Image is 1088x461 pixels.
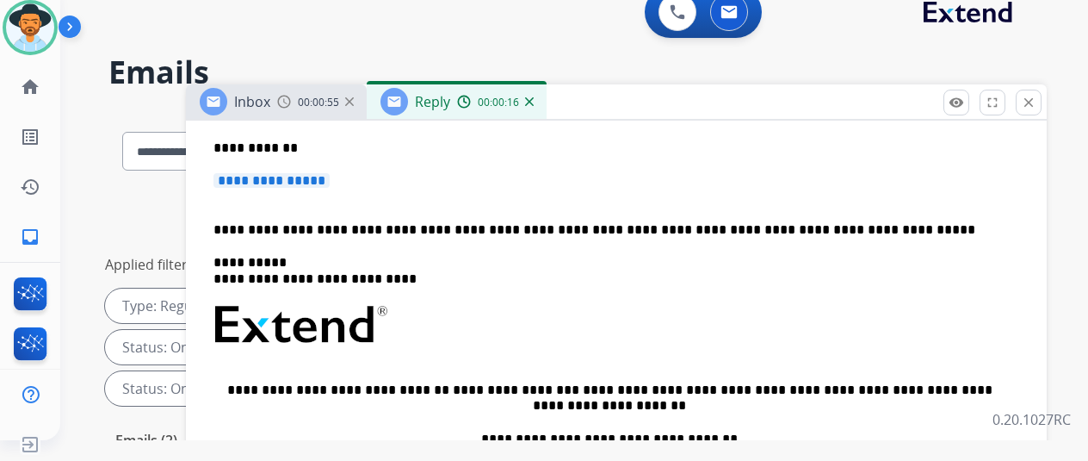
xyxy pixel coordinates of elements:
[20,177,40,197] mat-icon: history
[478,96,519,109] span: 00:00:16
[6,3,54,52] img: avatar
[20,227,40,247] mat-icon: inbox
[108,430,184,452] p: Emails (2)
[234,92,270,111] span: Inbox
[298,96,339,109] span: 00:00:55
[1021,95,1036,110] mat-icon: close
[105,289,276,323] div: Type: Reguard CS
[992,409,1071,430] p: 0.20.1027RC
[949,95,964,110] mat-icon: remove_red_eye
[108,55,1047,90] h2: Emails
[105,330,329,364] div: Status: On-hold – Internal
[20,77,40,97] mat-icon: home
[105,254,198,275] p: Applied filters:
[20,127,40,147] mat-icon: list_alt
[105,371,336,406] div: Status: On Hold - Servicers
[415,92,450,111] span: Reply
[985,95,1000,110] mat-icon: fullscreen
